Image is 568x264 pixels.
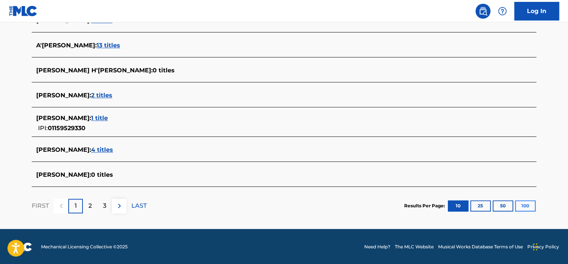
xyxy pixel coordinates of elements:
[493,200,513,211] button: 50
[36,42,97,49] span: A'[PERSON_NAME] :
[495,4,510,19] div: Help
[470,200,491,211] button: 25
[478,7,487,16] img: search
[36,92,91,99] span: [PERSON_NAME] :
[91,171,113,178] span: 0 titles
[103,201,106,210] p: 3
[533,236,537,258] div: Drag
[498,7,507,16] img: help
[91,146,113,153] span: 4 titles
[448,200,468,211] button: 10
[527,243,559,250] a: Privacy Policy
[36,171,91,178] span: [PERSON_NAME] :
[48,125,85,132] span: 01159529330
[41,243,128,250] span: Mechanical Licensing Collective © 2025
[115,201,124,210] img: right
[404,202,447,209] p: Results Per Page:
[475,4,490,19] a: Public Search
[36,67,153,74] span: [PERSON_NAME] H'[PERSON_NAME] :
[36,146,91,153] span: [PERSON_NAME] :
[438,243,523,250] a: Musical Works Database Terms of Use
[364,243,390,250] a: Need Help?
[38,125,48,132] span: IPI:
[9,6,38,16] img: MLC Logo
[131,201,147,210] p: LAST
[88,201,92,210] p: 2
[97,42,120,49] span: 13 titles
[91,92,112,99] span: 2 titles
[91,114,108,122] span: 1 title
[153,67,175,74] span: 0 titles
[32,201,49,210] p: FIRST
[75,201,77,210] p: 1
[9,242,32,251] img: logo
[515,200,536,211] button: 100
[531,228,568,264] iframe: Chat Widget
[395,243,434,250] a: The MLC Website
[36,114,91,122] span: [PERSON_NAME] :
[514,2,559,21] a: Log In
